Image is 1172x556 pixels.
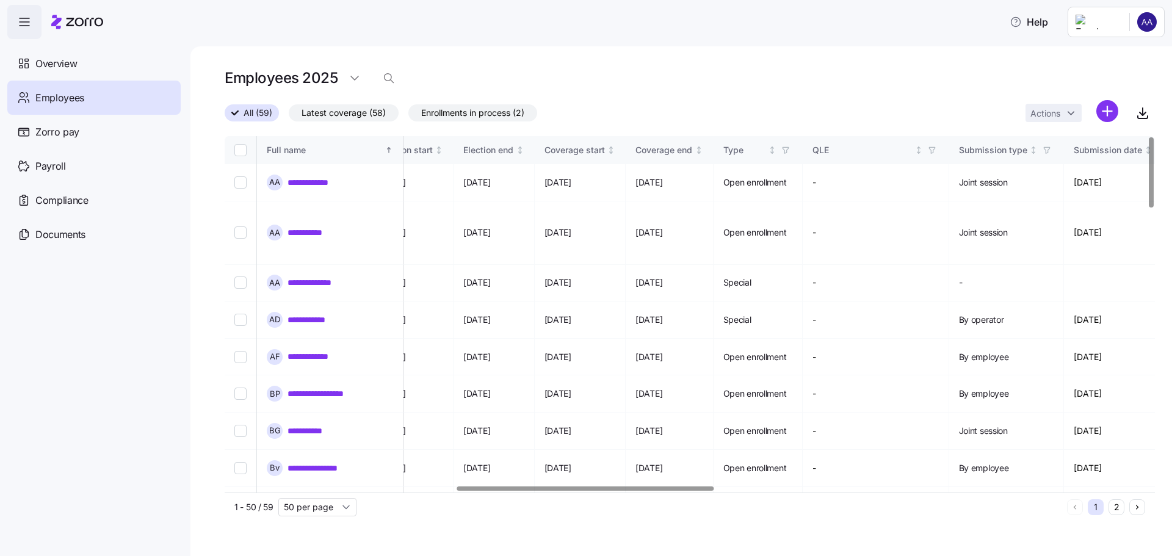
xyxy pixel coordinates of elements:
[234,351,247,363] input: Select record 5
[1029,146,1038,154] div: Not sorted
[7,183,181,217] a: Compliance
[225,68,338,87] h1: Employees 2025
[723,351,787,363] span: Open enrollment
[812,143,913,157] div: QLE
[803,450,949,487] td: -
[267,143,383,157] div: Full name
[516,146,524,154] div: Not sorted
[803,265,949,301] td: -
[379,143,433,157] div: Election start
[1064,339,1163,375] td: [DATE]
[695,146,703,154] div: Not sorted
[1064,413,1163,449] td: [DATE]
[1064,164,1163,201] td: [DATE]
[35,125,79,140] span: Zorro pay
[234,388,247,400] input: Select record 6
[7,81,181,115] a: Employees
[1109,499,1124,515] button: 2
[1064,450,1163,487] td: [DATE]
[234,425,247,437] input: Select record 7
[959,176,1008,189] span: Joint session
[234,462,247,474] input: Select record 8
[626,136,714,164] th: Coverage endNot sorted
[635,176,662,189] span: [DATE]
[959,462,1009,474] span: By employee
[35,56,77,71] span: Overview
[269,279,280,287] span: A A
[302,105,386,121] span: Latest coverage (58)
[544,462,571,474] span: [DATE]
[544,314,571,326] span: [DATE]
[234,226,247,239] input: Select record 2
[7,46,181,81] a: Overview
[723,462,787,474] span: Open enrollment
[959,314,1004,326] span: By operator
[463,226,490,239] span: [DATE]
[635,226,662,239] span: [DATE]
[723,226,787,239] span: Open enrollment
[421,105,524,121] span: Enrollments in process (2)
[270,390,280,398] span: B P
[544,143,605,157] div: Coverage start
[803,301,949,339] td: -
[269,229,280,237] span: A A
[959,226,1008,239] span: Joint session
[723,388,787,400] span: Open enrollment
[723,176,787,189] span: Open enrollment
[544,388,571,400] span: [DATE]
[723,425,787,437] span: Open enrollment
[544,425,571,437] span: [DATE]
[959,388,1009,400] span: By employee
[1030,109,1060,118] span: Actions
[1000,10,1058,34] button: Help
[1010,15,1048,29] span: Help
[234,501,273,513] span: 1 - 50 / 59
[544,226,571,239] span: [DATE]
[463,388,490,400] span: [DATE]
[635,314,662,326] span: [DATE]
[435,146,443,154] div: Not sorted
[463,462,490,474] span: [DATE]
[269,178,280,186] span: A A
[385,146,393,154] div: Sorted ascending
[959,425,1008,437] span: Joint session
[544,176,571,189] span: [DATE]
[270,464,280,472] span: B v
[1064,201,1163,265] td: [DATE]
[35,227,85,242] span: Documents
[1064,375,1163,413] td: [DATE]
[269,427,281,435] span: B G
[803,136,949,164] th: QLENot sorted
[803,375,949,413] td: -
[803,201,949,265] td: -
[635,143,692,157] div: Coverage end
[1129,499,1145,515] button: Next page
[635,388,662,400] span: [DATE]
[635,425,662,437] span: [DATE]
[1088,499,1104,515] button: 1
[454,136,535,164] th: Election endNot sorted
[959,351,1009,363] span: By employee
[244,105,272,121] span: All (59)
[1144,146,1152,154] div: Not sorted
[803,413,949,449] td: -
[257,136,403,164] th: Full nameSorted ascending
[723,276,751,289] span: Special
[768,146,776,154] div: Not sorted
[234,276,247,289] input: Select record 3
[635,462,662,474] span: [DATE]
[463,425,490,437] span: [DATE]
[544,276,571,289] span: [DATE]
[234,314,247,326] input: Select record 4
[1076,15,1120,29] img: Employer logo
[714,136,803,164] th: TypeNot sorted
[723,314,751,326] span: Special
[803,164,949,201] td: -
[7,115,181,149] a: Zorro pay
[463,143,513,157] div: Election end
[7,149,181,183] a: Payroll
[35,159,66,174] span: Payroll
[635,351,662,363] span: [DATE]
[959,276,963,289] span: -
[544,351,571,363] span: [DATE]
